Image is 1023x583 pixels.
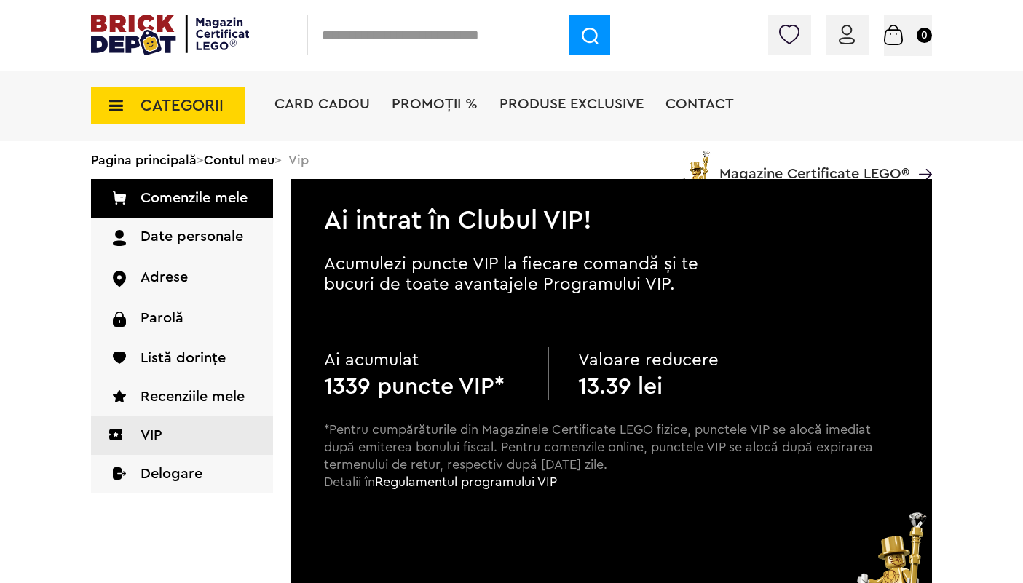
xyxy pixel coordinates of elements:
b: 1339 puncte VIP* [324,375,505,398]
a: Regulamentul programului VIP [375,475,557,488]
b: 13.39 lei [578,375,663,398]
a: Card Cadou [274,97,370,111]
p: Valoare reducere [578,347,773,373]
p: *Pentru cumpărăturile din Magazinele Certificate LEGO fizice, punctele VIP se alocă imediat după ... [324,421,874,517]
span: Magazine Certificate LEGO® [719,148,909,181]
a: Contact [665,97,734,111]
small: 0 [917,28,932,43]
a: Delogare [91,455,273,493]
p: Acumulezi puncte VIP la fiecare comandă și te bucuri de toate avantajele Programului VIP. [324,254,746,295]
a: PROMOȚII % [392,97,478,111]
a: VIP [91,416,273,455]
a: Comenzile mele [91,179,273,218]
span: CATEGORII [141,98,224,114]
h2: Ai intrat în Clubul VIP! [291,179,932,234]
a: Adrese [91,258,273,298]
a: Listă dorințe [91,339,273,378]
a: Date personale [91,218,273,258]
a: Recenziile mele [91,378,273,416]
p: Ai acumulat [324,347,519,373]
a: Produse exclusive [499,97,644,111]
a: Magazine Certificate LEGO® [909,148,932,162]
a: Parolă [91,299,273,339]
